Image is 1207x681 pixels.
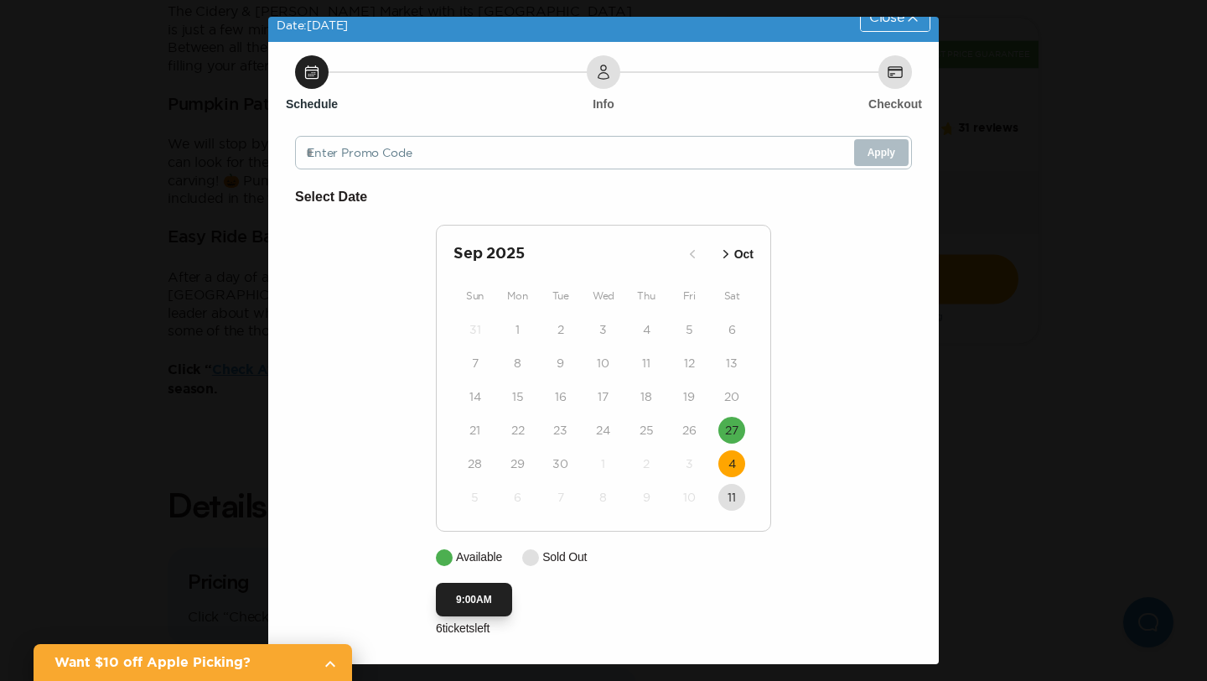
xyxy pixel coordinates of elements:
[718,417,745,444] button: 27
[643,321,650,338] time: 4
[590,383,617,410] button: 17
[539,286,582,306] div: Tue
[555,388,567,405] time: 16
[724,388,739,405] time: 20
[453,286,496,306] div: Sun
[686,321,693,338] time: 5
[590,350,617,377] button: 10
[633,350,660,377] button: 11
[582,286,624,306] div: Wed
[676,450,702,477] button: 3
[472,355,479,372] time: 7
[599,321,607,338] time: 3
[601,455,605,472] time: 1
[547,450,574,477] button: 30
[510,455,525,472] time: 29
[633,484,660,511] button: 9
[643,489,650,506] time: 9
[593,96,614,112] h6: Info
[718,450,745,477] button: 4
[547,316,574,343] button: 2
[676,417,702,444] button: 26
[515,321,520,338] time: 1
[676,484,702,511] button: 10
[469,321,481,338] time: 31
[728,321,736,338] time: 6
[469,388,481,405] time: 14
[514,355,521,372] time: 8
[557,489,564,506] time: 7
[633,417,660,444] button: 25
[590,316,617,343] button: 3
[728,489,736,506] time: 11
[683,489,696,506] time: 10
[557,321,564,338] time: 2
[547,350,574,377] button: 9
[684,355,695,372] time: 12
[590,484,617,511] button: 8
[676,316,702,343] button: 5
[552,455,568,472] time: 30
[34,644,352,681] a: Want $10 off Apple Picking?
[682,422,697,439] time: 26
[668,286,711,306] div: Fri
[505,350,531,377] button: 8
[683,388,695,405] time: 19
[728,455,736,472] time: 4
[868,96,922,112] h6: Checkout
[436,620,771,637] p: 6 ticket s left
[643,455,650,472] time: 2
[462,417,489,444] button: 21
[553,422,567,439] time: 23
[277,18,348,32] span: Date: [DATE]
[453,242,679,266] h2: Sep 2025
[286,96,338,112] h6: Schedule
[54,652,310,673] h2: Want $10 off Apple Picking?
[547,484,574,511] button: 7
[547,383,574,410] button: 16
[514,489,521,506] time: 6
[596,422,610,439] time: 24
[505,383,531,410] button: 15
[295,186,912,208] h6: Select Date
[676,383,702,410] button: 19
[590,417,617,444] button: 24
[468,455,482,472] time: 28
[557,355,564,372] time: 9
[718,316,745,343] button: 6
[642,355,650,372] time: 11
[599,489,607,506] time: 8
[625,286,668,306] div: Thu
[462,316,489,343] button: 31
[869,10,904,23] span: Close
[462,450,489,477] button: 28
[633,316,660,343] button: 4
[436,583,512,616] button: 9:00AM
[505,450,531,477] button: 29
[712,241,759,268] button: Oct
[633,383,660,410] button: 18
[734,246,754,263] p: Oct
[718,350,745,377] button: 13
[726,355,738,372] time: 13
[505,417,531,444] button: 22
[456,548,502,566] p: Available
[725,422,738,439] time: 27
[598,388,609,405] time: 17
[711,286,754,306] div: Sat
[462,383,489,410] button: 14
[462,484,489,511] button: 5
[469,422,480,439] time: 21
[640,388,652,405] time: 18
[505,484,531,511] button: 6
[511,422,525,439] time: 22
[505,316,531,343] button: 1
[718,484,745,511] button: 11
[676,350,702,377] button: 12
[597,355,609,372] time: 10
[718,383,745,410] button: 20
[686,455,693,472] time: 3
[542,548,587,566] p: Sold Out
[471,489,479,506] time: 5
[590,450,617,477] button: 1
